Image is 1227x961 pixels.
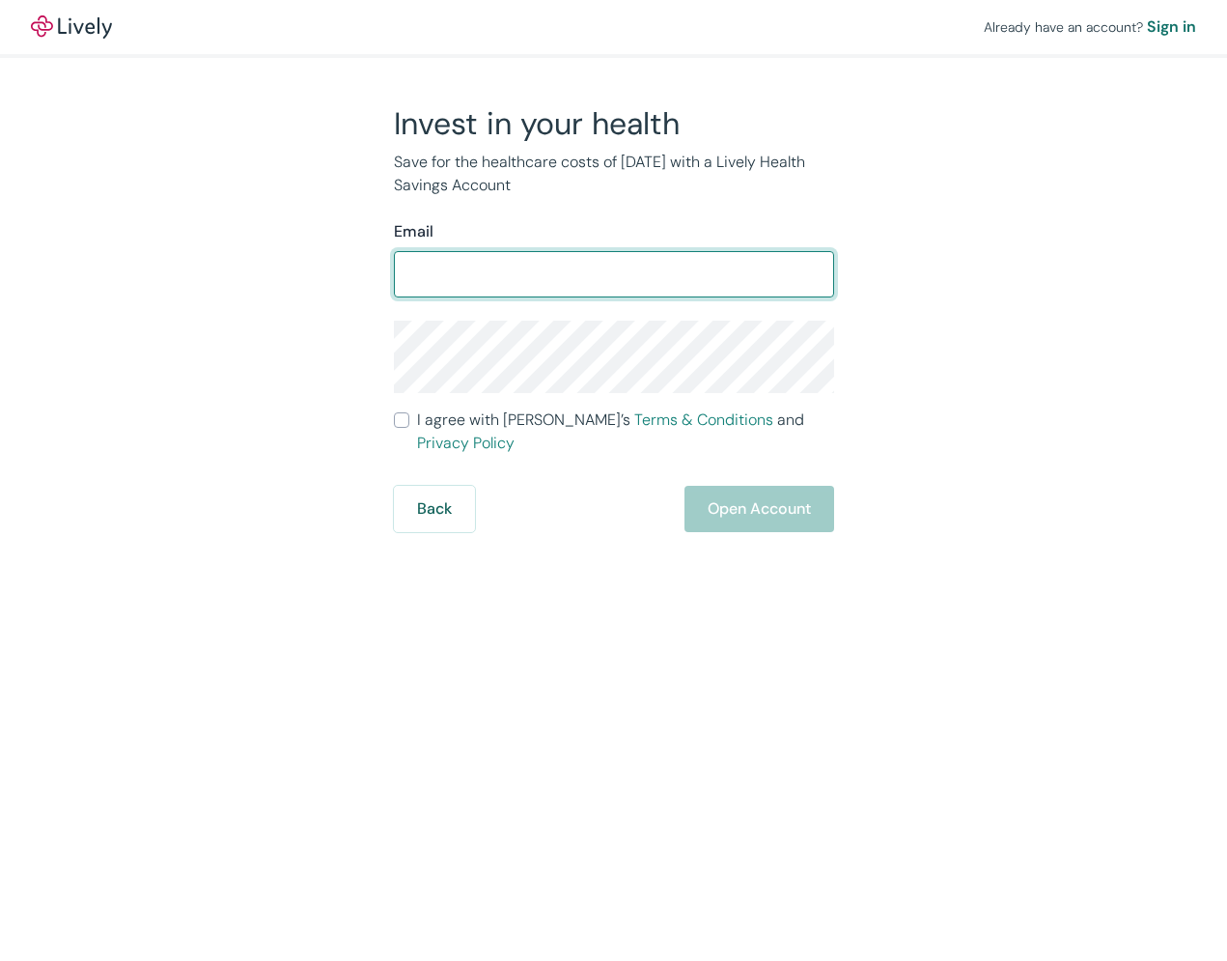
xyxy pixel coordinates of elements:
button: Back [394,486,475,532]
a: Terms & Conditions [634,410,773,430]
span: I agree with [PERSON_NAME]’s and [417,409,834,455]
div: Already have an account? [984,15,1196,39]
a: Privacy Policy [417,433,515,453]
h2: Invest in your health [394,104,834,143]
a: LivelyLively [31,15,112,39]
img: Lively [31,15,112,39]
p: Save for the healthcare costs of [DATE] with a Lively Health Savings Account [394,151,834,197]
label: Email [394,220,433,243]
a: Sign in [1147,15,1196,39]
